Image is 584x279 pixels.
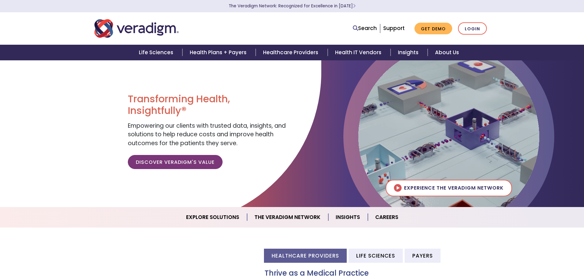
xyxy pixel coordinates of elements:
[328,45,391,60] a: Health IT Vendors
[128,122,286,147] span: Empowering our clients with trusted data, insights, and solutions to help reduce costs and improv...
[353,24,377,32] a: Search
[256,45,327,60] a: Healthcare Providers
[458,22,487,35] a: Login
[428,45,466,60] a: About Us
[383,25,405,32] a: Support
[405,249,441,262] li: Payers
[247,209,328,225] a: The Veradigm Network
[229,3,356,9] a: The Veradigm Network: Recognized for Excellence in [DATE]Learn More
[368,209,406,225] a: Careers
[353,3,356,9] span: Learn More
[128,155,223,169] a: Discover Veradigm's Value
[179,209,247,225] a: Explore Solutions
[128,93,287,117] h1: Transforming Health, Insightfully®
[328,209,368,225] a: Insights
[349,249,403,262] li: Life Sciences
[94,18,179,39] img: Veradigm logo
[132,45,182,60] a: Life Sciences
[391,45,428,60] a: Insights
[182,45,256,60] a: Health Plans + Payers
[414,23,452,35] a: Get Demo
[265,269,490,278] h3: Thrive as a Medical Practice
[264,249,347,262] li: Healthcare Providers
